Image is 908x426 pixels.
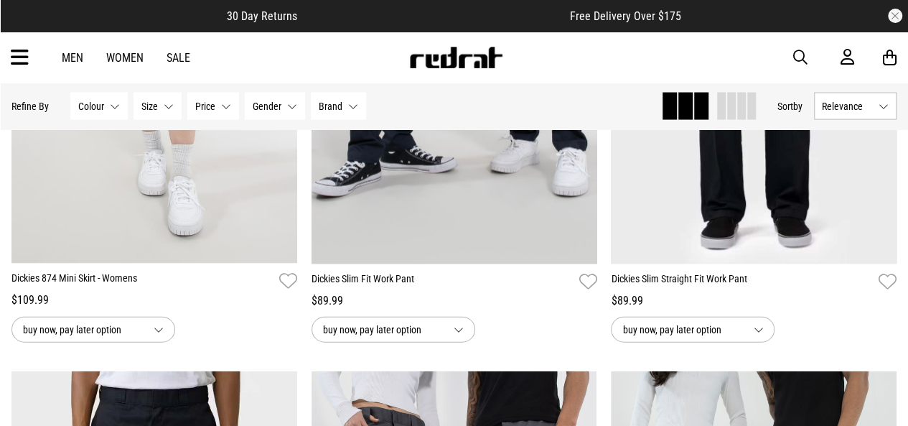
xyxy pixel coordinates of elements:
a: Dickies Slim Fit Work Pant [312,272,574,292]
iframe: Customer reviews powered by Trustpilot [326,9,541,23]
span: Gender [253,101,281,112]
button: buy now, pay later option [611,317,774,343]
span: 30 Day Returns [227,9,297,23]
span: by [793,101,802,112]
a: Women [106,51,144,65]
button: Brand [311,93,366,120]
a: Men [62,51,83,65]
a: Sale [167,51,190,65]
button: Sortby [777,98,802,115]
a: Dickies Slim Straight Fit Work Pant [611,272,873,292]
button: buy now, pay later option [11,317,175,343]
button: Price [187,93,239,120]
div: $89.99 [611,292,897,310]
button: Colour [70,93,128,120]
span: buy now, pay later option [323,321,442,338]
span: Size [141,101,158,112]
span: Brand [319,101,342,112]
button: buy now, pay later option [312,317,475,343]
span: Free Delivery Over $175 [570,9,681,23]
div: $109.99 [11,292,297,309]
span: buy now, pay later option [622,321,741,338]
button: Size [134,93,182,120]
div: $89.99 [312,292,597,310]
span: buy now, pay later option [23,321,142,338]
span: Price [195,101,215,112]
a: Dickies 874 Mini Skirt - Womens [11,271,273,292]
span: Relevance [822,101,873,112]
p: Refine By [11,101,49,112]
button: Open LiveChat chat widget [11,6,55,49]
img: Redrat logo [408,47,503,68]
button: Relevance [814,93,897,120]
span: Colour [78,101,104,112]
button: Gender [245,93,305,120]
